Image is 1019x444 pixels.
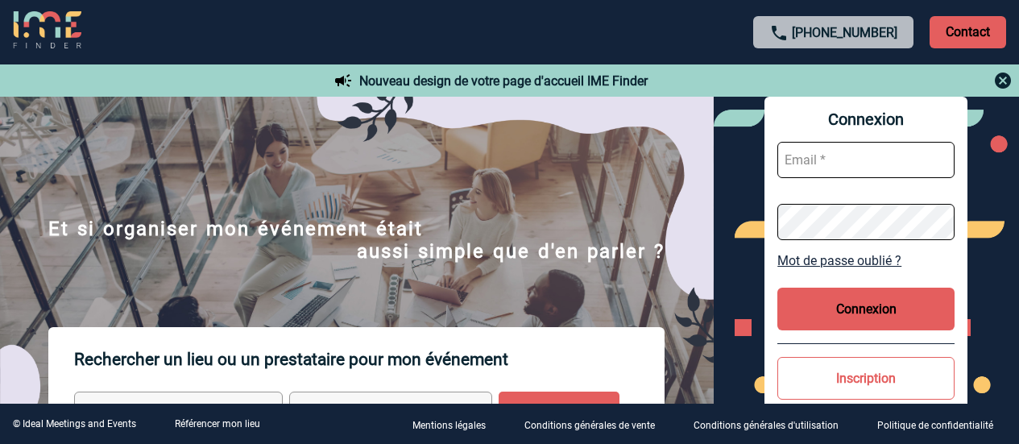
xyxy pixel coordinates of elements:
[681,417,864,432] a: Conditions générales d'utilisation
[777,357,955,400] button: Inscription
[512,417,681,432] a: Conditions générales de vente
[400,417,512,432] a: Mentions légales
[74,327,665,392] p: Rechercher un lieu ou un prestataire pour mon événement
[524,420,655,431] p: Conditions générales de vente
[412,420,486,431] p: Mentions légales
[769,23,789,43] img: call-24-px.png
[777,142,955,178] input: Email *
[877,420,993,431] p: Politique de confidentialité
[777,253,955,268] a: Mot de passe oublié ?
[175,418,260,429] a: Référencer mon lieu
[864,417,1019,432] a: Politique de confidentialité
[777,288,955,330] button: Connexion
[694,420,839,431] p: Conditions générales d'utilisation
[930,16,1006,48] p: Contact
[777,110,955,129] span: Connexion
[792,25,897,40] a: [PHONE_NUMBER]
[499,392,619,437] input: Rechercher
[13,418,136,429] div: © Ideal Meetings and Events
